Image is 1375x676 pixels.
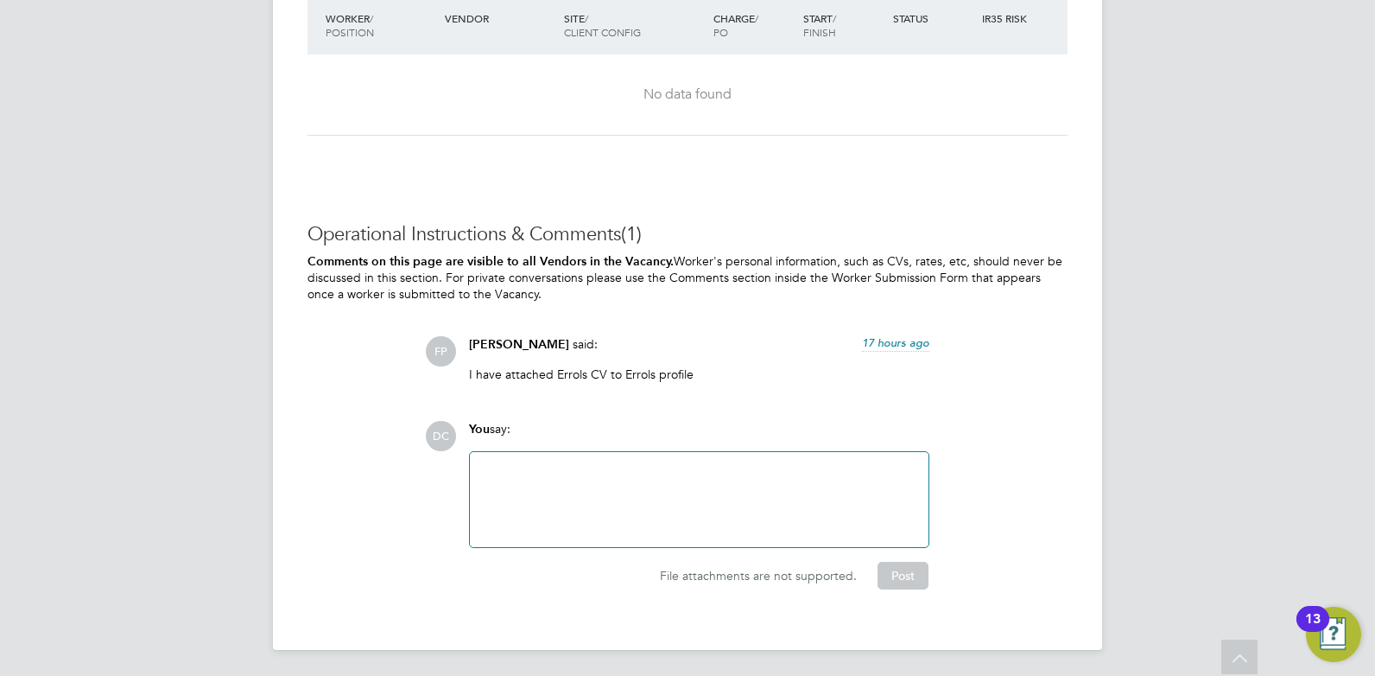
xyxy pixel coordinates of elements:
div: No data found [325,86,1050,104]
div: Status [889,3,979,34]
span: / Finish [803,11,836,39]
span: / Client Config [564,11,641,39]
span: File attachments are not supported. [660,568,857,584]
div: say: [469,421,929,451]
p: Worker's personal information, such as CVs, rates, etc, should never be discussed in this section... [307,253,1068,302]
div: Start [799,3,889,48]
span: You [469,422,490,437]
span: / Position [326,11,374,39]
div: 13 [1305,619,1321,641]
span: FP [426,336,456,367]
span: DC [426,421,456,451]
h3: Operational Instructions & Comments [307,222,1068,247]
div: IR35 Risk [978,3,1037,34]
span: said: [573,336,598,352]
div: Vendor [440,3,560,34]
span: / PO [713,11,758,39]
p: I have attached Errols CV to Errols profile [469,367,929,382]
button: Open Resource Center, 13 new notifications [1306,607,1361,662]
div: Site [560,3,709,48]
span: 17 hours ago [862,335,929,350]
div: Worker [321,3,440,48]
span: [PERSON_NAME] [469,337,569,352]
button: Post [878,562,928,590]
b: Comments on this page are visible to all Vendors in the Vacancy. [307,254,674,269]
span: (1) [621,222,642,246]
div: Charge [709,3,799,48]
